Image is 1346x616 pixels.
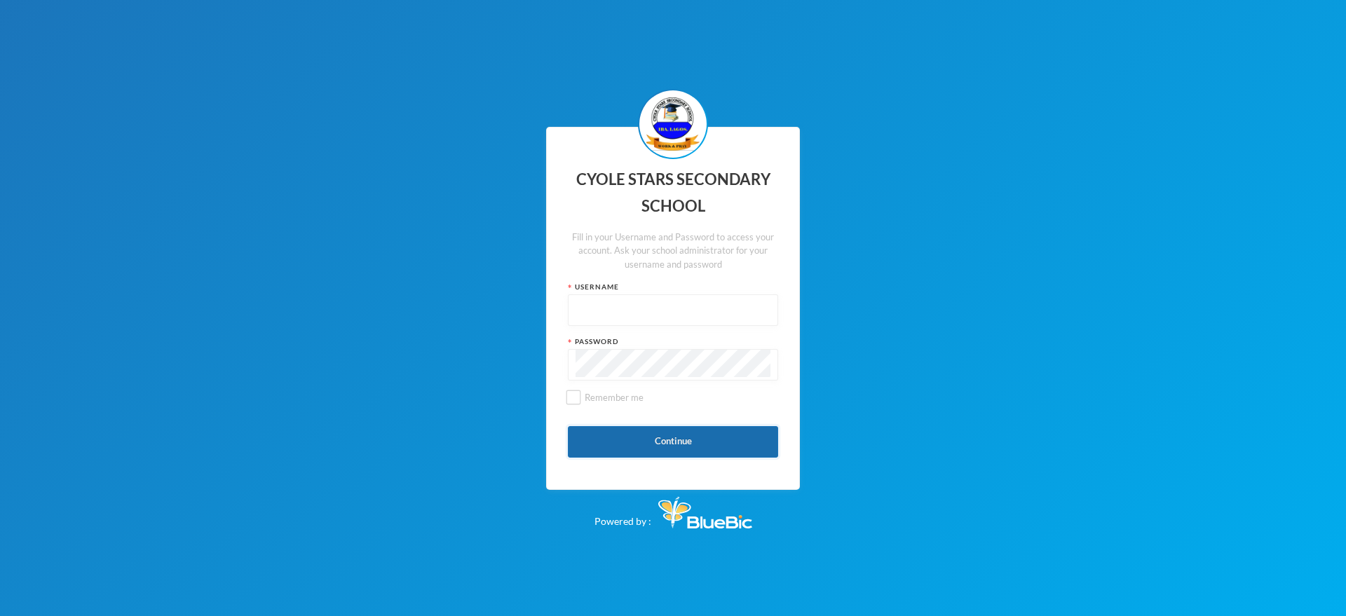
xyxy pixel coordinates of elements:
[568,231,778,272] div: Fill in your Username and Password to access your account. Ask your school administrator for your...
[568,166,778,220] div: CYOLE STARS SECONDARY SCHOOL
[594,490,752,528] div: Powered by :
[579,392,649,403] span: Remember me
[658,497,752,528] img: Bluebic
[568,426,778,458] button: Continue
[568,336,778,347] div: Password
[568,282,778,292] div: Username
